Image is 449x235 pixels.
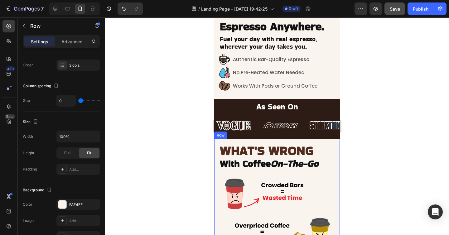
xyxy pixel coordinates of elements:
span: Full [64,150,70,156]
img: image_demo.jpg [5,50,16,60]
div: Color [23,202,32,207]
div: Size [23,118,39,126]
div: Open Intercom Messenger [428,204,443,219]
div: 3 cols [69,63,99,68]
p: Row [30,22,83,30]
img: [object Object] [94,103,133,113]
img: image_demo.jpg [5,63,16,74]
div: Gap [23,98,30,103]
p: Advanced [61,38,83,45]
input: Auto [57,95,75,106]
iframe: Design area [214,17,340,235]
div: Padding [23,166,37,172]
h2: As Seen On [5,84,121,95]
span: With Coffee [6,139,104,153]
p: Settings [31,38,48,45]
span: Save [390,6,400,12]
div: Row [1,115,12,121]
div: Width [23,134,33,139]
div: Background [23,186,53,194]
div: Order [23,62,33,68]
input: Auto [57,131,100,142]
div: Beta [5,114,15,119]
span: / [198,6,200,12]
button: Publish [408,2,434,15]
div: FAF4EF [69,202,99,208]
p: 7 [41,5,44,12]
div: Publish [413,6,428,12]
img: [object Object] [47,104,86,113]
span: Landing Page - [DATE] 19:42:25 [201,6,268,12]
div: Image [23,218,34,223]
p: Works With Pods or Ground Coffee [19,64,105,73]
button: Save [384,2,405,15]
img: [object Object] [0,102,39,114]
span: Fit [87,150,91,156]
i: On-The-Go [56,139,104,153]
div: Undo/Redo [118,2,143,15]
div: Add... [69,218,99,224]
div: Column spacing [23,82,60,90]
span: Draft [289,6,298,12]
div: 450 [6,66,15,71]
span: WHAT'S WRONG [6,124,99,142]
div: Add... [69,167,99,172]
div: Height [23,150,34,156]
button: 7 [2,2,46,15]
p: Authentic Bar-Quality Espresso [19,38,105,46]
img: image_demo.jpg [5,36,16,47]
p: Fuel your day with real espresso, wherever your day takes you. [6,18,120,33]
p: No Pre-Heated Water Needed [19,51,105,59]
